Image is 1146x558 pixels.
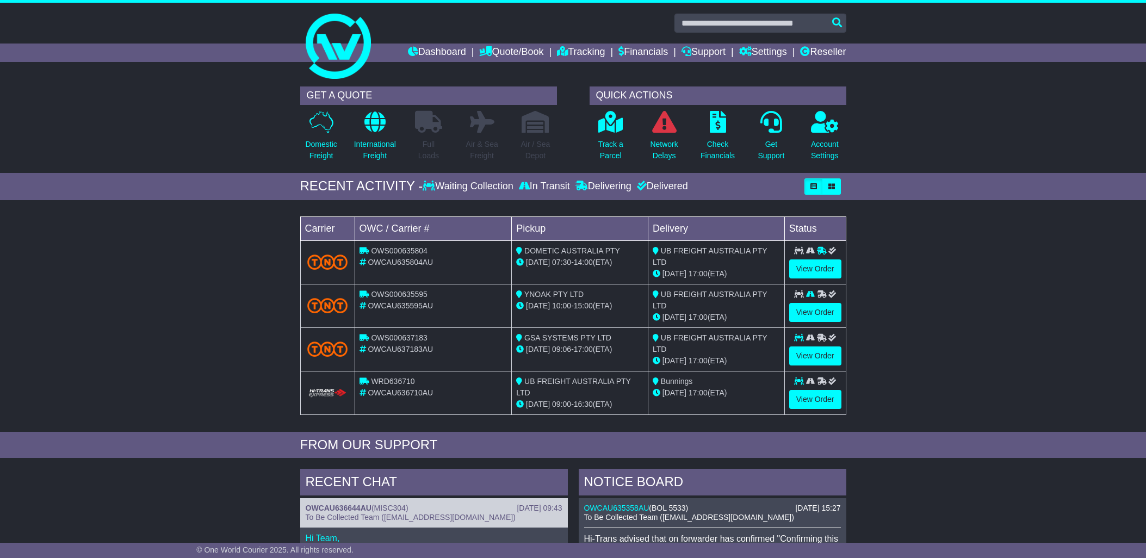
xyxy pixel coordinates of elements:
p: Air / Sea Depot [521,139,550,162]
span: Bunnings [661,377,692,386]
a: InternationalFreight [354,110,397,168]
p: International Freight [354,139,396,162]
div: [DATE] 09:43 [517,504,562,513]
span: UB FREIGHT AUSTRALIA PTY LTD [653,333,767,354]
span: 14:00 [574,258,593,266]
img: TNT_Domestic.png [307,342,348,356]
div: (ETA) [653,355,780,367]
span: OWS000637183 [371,333,428,342]
a: View Order [789,303,841,322]
a: View Order [789,390,841,409]
span: OWCAU635804AU [368,258,433,266]
p: Check Financials [701,139,735,162]
p: Air & Sea Freight [466,139,498,162]
span: 17:00 [689,269,708,278]
a: View Order [789,346,841,365]
img: TNT_Domestic.png [307,255,348,269]
div: - (ETA) [516,344,643,355]
a: OWCAU635358AU [584,504,649,512]
span: BOL 5533 [652,504,686,512]
a: Support [682,44,726,62]
span: 15:00 [574,301,593,310]
span: 09:06 [552,345,571,354]
p: Track a Parcel [598,139,623,162]
td: Carrier [300,216,355,240]
span: OWCAU635595AU [368,301,433,310]
p: Account Settings [811,139,839,162]
span: [DATE] [526,301,550,310]
td: Status [784,216,846,240]
div: [DATE] 15:27 [795,504,840,513]
span: [DATE] [662,356,686,365]
div: In Transit [516,181,573,193]
span: OWS000635804 [371,246,428,255]
a: OWCAU636644AU [306,504,371,512]
div: Waiting Collection [423,181,516,193]
a: Reseller [800,44,846,62]
span: 07:30 [552,258,571,266]
div: Delivered [634,181,688,193]
div: RECENT ACTIVITY - [300,178,423,194]
a: GetSupport [757,110,785,168]
span: UB FREIGHT AUSTRALIA PTY LTD [516,377,630,397]
span: [DATE] [662,388,686,397]
div: FROM OUR SUPPORT [300,437,846,453]
div: (ETA) [653,312,780,323]
span: © One World Courier 2025. All rights reserved. [196,545,354,554]
p: Get Support [758,139,784,162]
a: Settings [739,44,787,62]
p: Full Loads [415,139,442,162]
div: GET A QUOTE [300,86,557,105]
a: CheckFinancials [700,110,735,168]
a: Dashboard [408,44,466,62]
span: To Be Collected Team ([EMAIL_ADDRESS][DOMAIN_NAME]) [584,513,794,522]
span: [DATE] [662,313,686,321]
div: NOTICE BOARD [579,469,846,498]
div: - (ETA) [516,300,643,312]
span: 17:00 [689,388,708,397]
span: 09:00 [552,400,571,408]
div: (ETA) [653,268,780,280]
div: - (ETA) [516,257,643,268]
div: (ETA) [653,387,780,399]
span: 10:00 [552,301,571,310]
a: DomesticFreight [305,110,337,168]
span: [DATE] [526,400,550,408]
a: View Order [789,259,841,278]
span: 17:00 [574,345,593,354]
a: NetworkDelays [649,110,678,168]
a: Quote/Book [479,44,543,62]
span: MISC304 [374,504,406,512]
p: Domestic Freight [305,139,337,162]
span: YNOAK PTY LTD [524,290,584,299]
span: [DATE] [662,269,686,278]
span: WRD636710 [371,377,414,386]
div: Delivering [573,181,634,193]
td: Delivery [648,216,784,240]
div: ( ) [306,504,562,513]
span: UB FREIGHT AUSTRALIA PTY LTD [653,246,767,266]
span: OWS000635595 [371,290,428,299]
img: HiTrans.png [307,388,348,399]
p: Network Delays [650,139,678,162]
span: [DATE] [526,258,550,266]
td: Pickup [512,216,648,240]
a: Financials [618,44,668,62]
img: TNT_Domestic.png [307,298,348,313]
span: OWCAU636710AU [368,388,433,397]
div: - (ETA) [516,399,643,410]
a: Track aParcel [598,110,624,168]
span: GSA SYSTEMS PTY LTD [524,333,611,342]
span: 17:00 [689,313,708,321]
div: RECENT CHAT [300,469,568,498]
div: ( ) [584,504,841,513]
td: OWC / Carrier # [355,216,512,240]
span: To Be Collected Team ([EMAIL_ADDRESS][DOMAIN_NAME]) [306,513,516,522]
div: QUICK ACTIONS [590,86,846,105]
a: Tracking [557,44,605,62]
a: AccountSettings [810,110,839,168]
span: DOMETIC AUSTRALIA PTY [524,246,620,255]
span: [DATE] [526,345,550,354]
span: UB FREIGHT AUSTRALIA PTY LTD [653,290,767,310]
span: 17:00 [689,356,708,365]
